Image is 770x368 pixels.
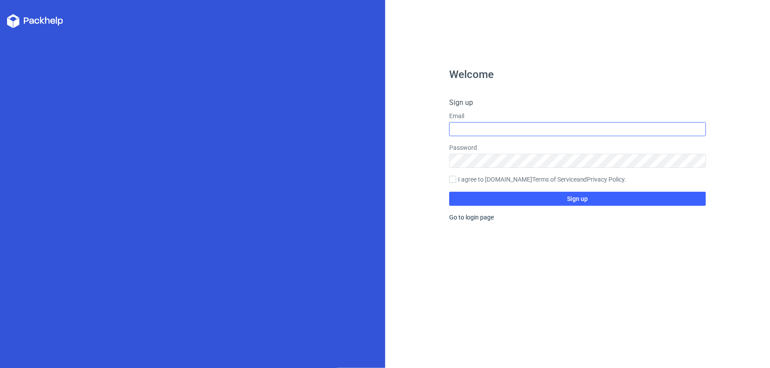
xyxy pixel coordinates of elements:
button: Sign up [449,192,706,206]
h1: Welcome [449,69,706,80]
a: Terms of Service [532,176,577,183]
a: Go to login page [449,214,494,221]
label: Password [449,143,706,152]
a: Privacy Policy [587,176,625,183]
span: Sign up [567,196,588,202]
h4: Sign up [449,97,706,108]
label: I agree to [DOMAIN_NAME] and . [449,175,706,185]
label: Email [449,112,706,120]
